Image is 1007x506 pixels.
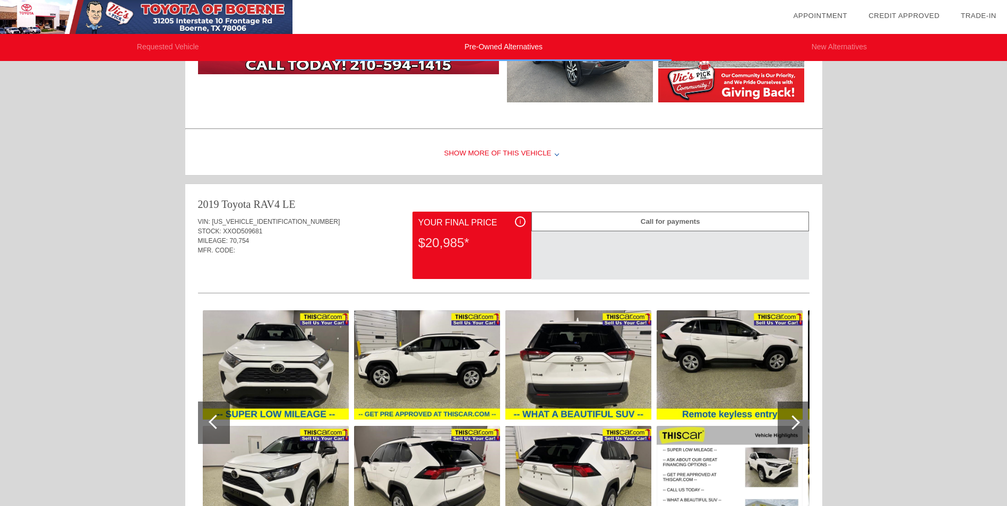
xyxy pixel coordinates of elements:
[198,228,221,235] span: STOCK:
[354,310,500,420] img: 4.jpg
[505,310,651,420] img: 6.jpg
[203,310,349,420] img: 2.jpg
[198,237,228,245] span: MILEAGE:
[198,247,236,254] span: MFR. CODE:
[282,197,295,212] div: LE
[672,34,1007,61] li: New Alternatives
[185,133,822,175] div: Show More of this Vehicle
[198,218,210,225] span: VIN:
[808,310,954,420] img: 10.jpg
[793,12,847,20] a: Appointment
[515,216,526,227] div: i
[198,261,810,278] div: Quoted on [DATE] 5:39:10 PM
[418,229,526,257] div: $20,985*
[868,12,940,20] a: Credit Approved
[230,237,249,245] span: 70,754
[418,216,526,229] div: Your Final Price
[657,310,803,420] img: 8.jpg
[531,212,809,231] div: Call for payments
[198,197,280,212] div: 2019 Toyota RAV4
[961,12,996,20] a: Trade-In
[223,228,262,235] span: XXOD509681
[335,34,671,61] li: Pre-Owned Alternatives
[212,218,340,225] span: [US_VEHICLE_IDENTIFICATION_NUMBER]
